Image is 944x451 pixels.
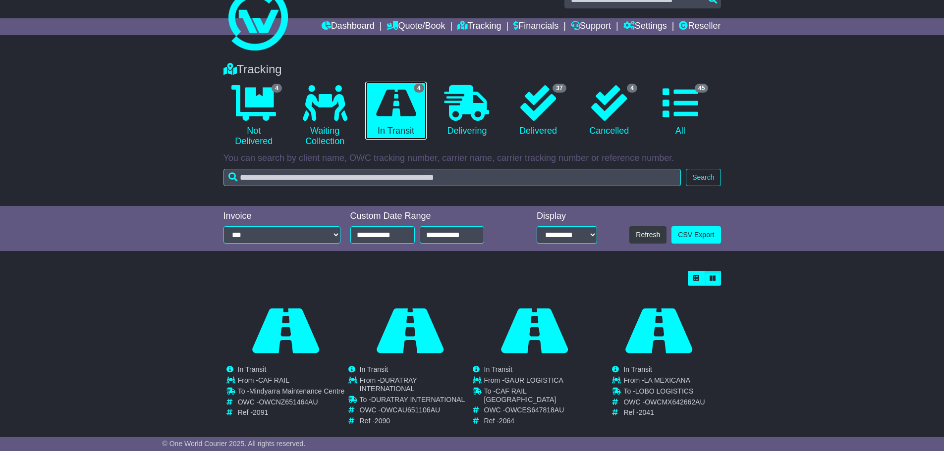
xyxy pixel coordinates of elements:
p: You can search by client name, OWC tracking number, carrier name, carrier tracking number or refe... [223,153,721,164]
a: 37 Delivered [507,82,568,140]
td: Ref - [360,417,472,425]
span: 2064 [499,417,514,425]
td: OWC - [238,398,345,409]
button: Search [686,169,721,186]
td: OWC - [484,406,596,417]
div: Display [537,211,597,222]
span: OWCAU651106AU [381,406,440,414]
a: Settings [623,18,667,35]
span: 4 [272,84,282,93]
span: © One World Courier 2025. All rights reserved. [163,440,306,448]
span: 2091 [253,408,268,416]
span: 2090 [375,417,390,425]
div: Custom Date Range [350,211,509,222]
a: CSV Export [671,226,721,244]
a: Support [571,18,611,35]
span: 4 [414,84,424,93]
span: DURATRAY INTERNATIONAL [371,396,465,403]
td: To - [484,387,596,406]
span: 45 [695,84,708,93]
a: Tracking [457,18,501,35]
span: 37 [553,84,566,93]
td: From - [238,376,345,387]
span: CAF RAIL [258,376,289,384]
span: Mindyarra Maintenance Centre [249,387,344,395]
span: LOBO LOGISTICS [635,387,693,395]
span: OWCMX642662AU [645,398,705,406]
span: 2041 [639,408,654,416]
span: OWCNZ651464AU [259,398,318,406]
a: Delivering [437,82,498,140]
a: Waiting Collection [294,82,355,150]
a: Dashboard [322,18,375,35]
td: Ref - [484,417,596,425]
td: To - [360,396,472,406]
span: CAF RAIL [GEOGRAPHIC_DATA] [484,387,556,403]
a: Financials [513,18,558,35]
span: DURATRAY INTERNATIONAL [360,376,417,393]
span: In Transit [238,365,267,373]
a: 4 Not Delivered [223,82,284,150]
td: From - [360,376,472,396]
span: GAUR LOGISTICA [504,376,563,384]
td: From - [484,376,596,387]
td: To - [238,387,345,398]
span: 4 [627,84,637,93]
button: Refresh [629,226,666,244]
span: OWCES647818AU [505,406,564,414]
a: 45 All [650,82,711,140]
span: In Transit [623,365,652,373]
td: From - [623,376,705,387]
a: Reseller [679,18,721,35]
td: OWC - [623,398,705,409]
td: Ref - [623,408,705,417]
td: OWC - [360,406,472,417]
a: Quote/Book [387,18,445,35]
div: Tracking [219,62,726,77]
a: 4 Cancelled [579,82,640,140]
span: In Transit [360,365,389,373]
a: 4 In Transit [365,82,426,140]
td: To - [623,387,705,398]
span: In Transit [484,365,513,373]
td: Ref - [238,408,345,417]
span: LA MEXICANA [644,376,690,384]
div: Invoice [223,211,340,222]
